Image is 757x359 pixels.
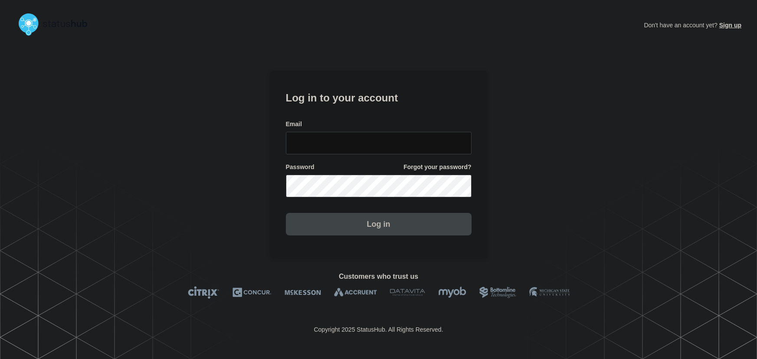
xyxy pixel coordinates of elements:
img: myob logo [438,286,466,299]
p: Don't have an account yet? [644,15,741,36]
img: Bottomline logo [479,286,516,299]
h2: Customers who trust us [16,273,741,281]
input: email input [286,132,472,154]
button: Log in [286,213,472,235]
img: DataVita logo [390,286,425,299]
img: MSU logo [529,286,570,299]
span: Email [286,120,302,128]
p: Copyright 2025 StatusHub. All Rights Reserved. [314,326,443,333]
img: McKesson logo [285,286,321,299]
h1: Log in to your account [286,89,472,105]
span: Password [286,163,315,171]
input: password input [286,175,472,197]
img: Concur logo [233,286,272,299]
img: Accruent logo [334,286,377,299]
a: Sign up [718,22,741,29]
img: StatusHub logo [16,10,98,38]
a: Forgot your password? [403,163,471,171]
img: Citrix logo [188,286,220,299]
